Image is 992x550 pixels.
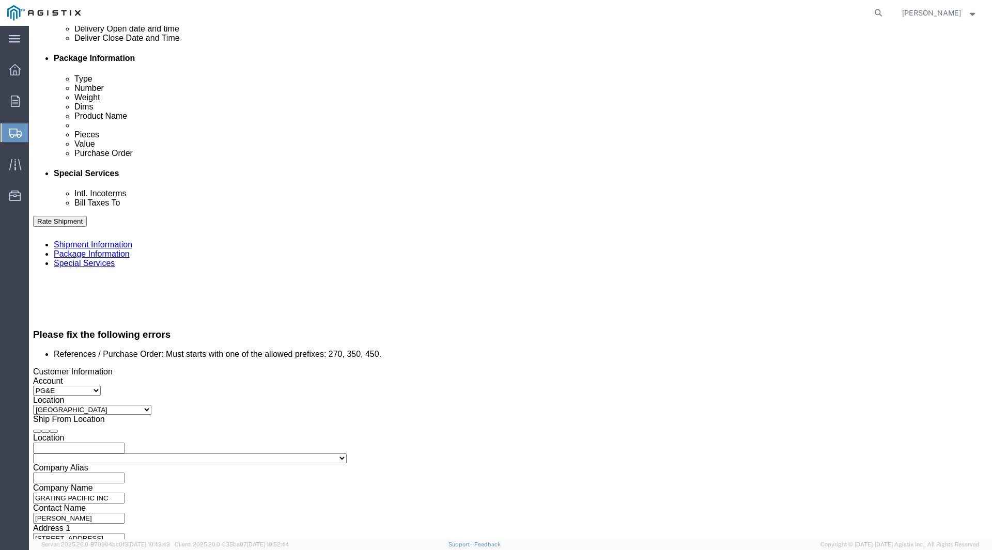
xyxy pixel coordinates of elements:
iframe: FS Legacy Container [29,26,992,539]
span: Troy Milliorn [902,7,961,19]
span: Client: 2025.20.0-035ba07 [175,541,289,547]
span: Copyright © [DATE]-[DATE] Agistix Inc., All Rights Reserved [820,540,980,549]
span: [DATE] 10:43:43 [128,541,170,547]
a: Support [448,541,474,547]
span: [DATE] 10:52:44 [247,541,289,547]
button: [PERSON_NAME] [902,7,978,19]
span: Server: 2025.20.0-970904bc0f3 [41,541,170,547]
a: Feedback [474,541,501,547]
img: logo [7,5,81,21]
